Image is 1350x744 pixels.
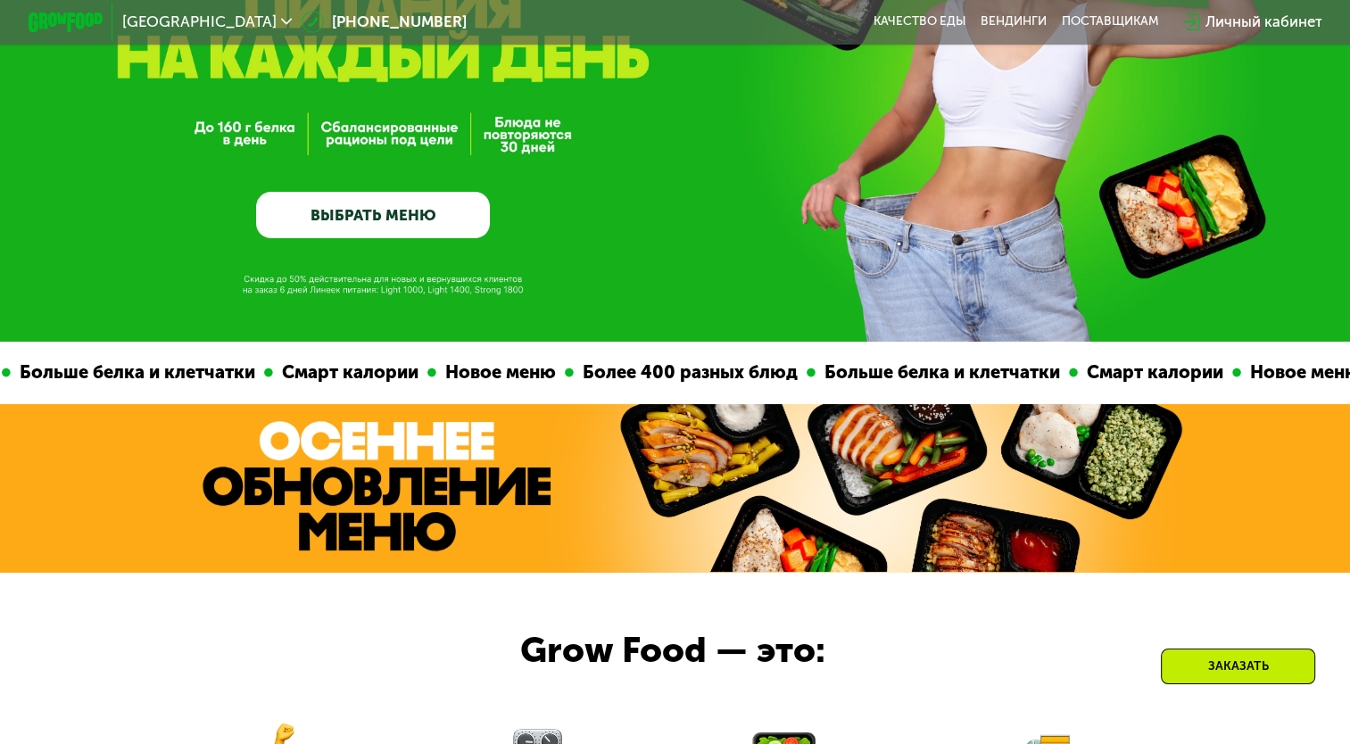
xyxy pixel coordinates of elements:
[1161,649,1315,684] div: Заказать
[520,624,878,678] div: Grow Food — это:
[1062,14,1159,29] div: поставщикам
[981,14,1047,29] a: Вендинги
[224,359,378,386] div: Смарт калории
[1029,359,1183,386] div: Смарт калории
[525,359,758,386] div: Более 400 разных блюд
[873,14,965,29] a: Качество еды
[387,359,516,386] div: Новое меню
[122,14,277,29] span: [GEOGRAPHIC_DATA]
[302,11,467,33] a: [PHONE_NUMBER]
[256,192,490,239] a: ВЫБРАТЬ МЕНЮ
[766,359,1020,386] div: Больше белка и клетчатки
[1205,11,1321,33] div: Личный кабинет
[1192,359,1321,386] div: Новое меню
